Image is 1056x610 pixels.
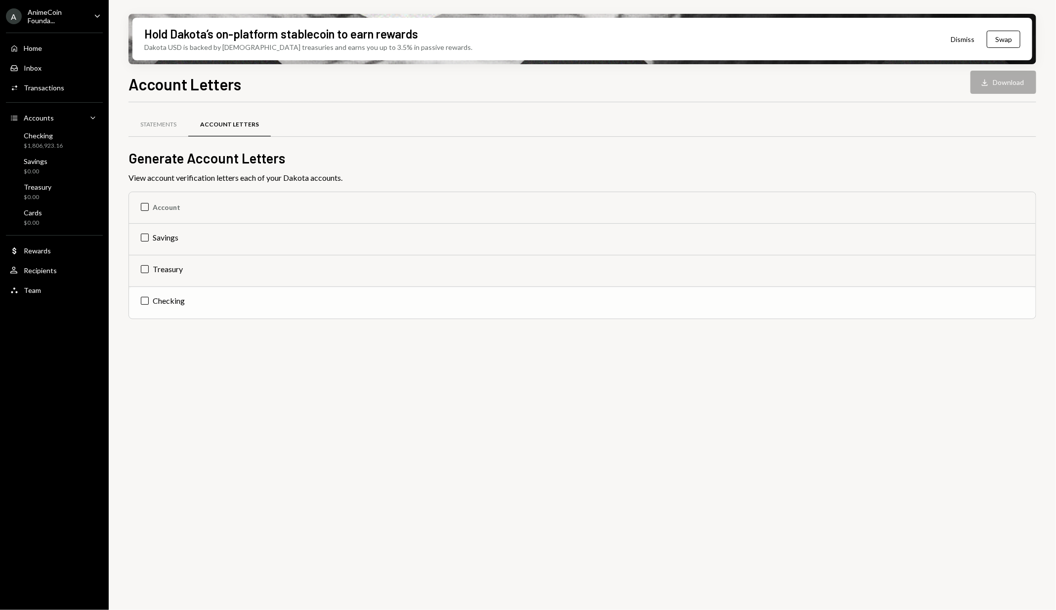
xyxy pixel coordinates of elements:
[24,83,64,92] div: Transactions
[144,42,472,52] div: Dakota USD is backed by [DEMOGRAPHIC_DATA] treasuries and earns you up to 3.5% in passive rewards.
[188,112,271,137] a: Account Letters
[6,154,103,178] a: Savings$0.00
[6,205,103,229] a: Cards$0.00
[24,131,63,140] div: Checking
[6,242,103,259] a: Rewards
[24,266,57,275] div: Recipients
[24,208,42,217] div: Cards
[6,39,103,57] a: Home
[24,246,51,255] div: Rewards
[128,149,1036,168] h2: Generate Account Letters
[200,121,259,129] div: Account Letters
[144,26,418,42] div: Hold Dakota’s on-platform stablecoin to earn rewards
[6,180,103,203] a: Treasury$0.00
[938,28,987,51] button: Dismiss
[28,8,86,25] div: AnimeCoin Founda...
[6,261,103,279] a: Recipients
[6,128,103,152] a: Checking$1,806,923.16
[24,44,42,52] div: Home
[24,183,51,191] div: Treasury
[24,64,42,72] div: Inbox
[24,193,51,202] div: $0.00
[6,109,103,126] a: Accounts
[128,112,188,137] a: Statements
[24,219,42,227] div: $0.00
[6,79,103,96] a: Transactions
[24,142,63,150] div: $1,806,923.16
[24,157,47,165] div: Savings
[6,281,103,299] a: Team
[6,8,22,24] div: A
[140,121,176,129] div: Statements
[24,167,47,176] div: $0.00
[6,59,103,77] a: Inbox
[24,286,41,294] div: Team
[128,172,1036,184] div: View account verification letters each of your Dakota accounts.
[24,114,54,122] div: Accounts
[128,74,241,94] h1: Account Letters
[987,31,1020,48] button: Swap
